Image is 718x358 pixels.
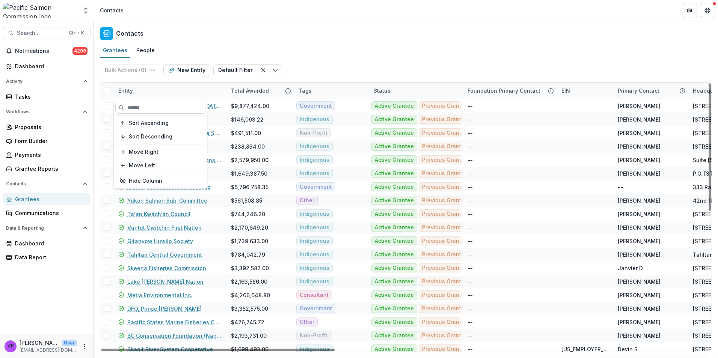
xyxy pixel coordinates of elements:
[375,116,414,123] span: Active Grantee
[127,210,190,218] a: Ta'an Kwäch’än Council
[700,3,715,18] button: Get Help
[618,291,661,299] div: [PERSON_NAME]
[422,103,468,109] span: Previous Grantee
[300,292,329,298] span: Consultant
[226,87,273,95] div: Total Awarded
[226,83,294,99] div: Total Awarded
[422,278,468,285] span: Previous Grantee
[3,3,77,18] img: Pacific Salmon Commission logo
[422,265,468,271] span: Previous Grantee
[618,224,661,232] div: [PERSON_NAME]
[422,292,468,298] span: Previous Grantee
[129,134,172,140] span: Sort Descending
[422,130,468,136] span: Previous Grantee
[468,170,473,177] div: --
[3,222,91,234] button: Open Data & Reporting
[300,197,314,204] span: Other
[231,197,262,205] div: $561,508.85
[62,340,77,346] p: User
[3,27,91,39] button: Search...
[3,106,91,118] button: Open Workflows
[15,137,84,145] div: Form Builder
[17,30,64,36] span: Search...
[127,305,202,313] a: DFO, Prince [PERSON_NAME]
[231,278,267,286] div: $2,163,586.00
[300,278,329,285] span: Indigenous
[127,224,202,232] a: Vuntut Gwitchin First Nation
[127,237,193,245] a: Gitanyow Huwilp Society
[300,332,327,339] span: Non-Profit
[375,238,414,244] span: Active Grantee
[97,5,127,16] nav: breadcrumb
[133,43,158,58] a: People
[468,129,473,137] div: --
[114,83,226,99] div: Entity
[6,79,80,84] span: Activity
[375,346,414,352] span: Active Grantee
[468,197,473,205] div: --
[100,6,124,14] div: Contacts
[422,319,468,325] span: Previous Grantee
[422,346,468,352] span: Previous Grantee
[300,143,329,150] span: Indigenous
[3,60,91,72] a: Dashboard
[375,184,414,190] span: Active Grantee
[115,117,205,129] button: Sort Ascending
[618,183,623,191] div: --
[375,170,414,177] span: Active Grantee
[618,345,638,353] div: Devin S
[3,251,91,263] a: Data Report
[468,264,473,272] div: --
[127,345,213,353] a: Skagit River System Cooperative
[163,64,210,76] button: New Entity
[422,211,468,217] span: Previous Grantee
[375,251,414,258] span: Active Grantee
[231,183,268,191] div: $6,796,758.35
[300,238,329,244] span: Indigenous
[375,130,414,136] span: Active Grantee
[231,291,270,299] div: $4,266,648.80
[463,83,557,99] div: Foundation Primary Contact
[20,347,77,353] p: [EMAIL_ADDRESS][DOMAIN_NAME]
[3,149,91,161] a: Payments
[231,156,268,164] div: $2,579,950.00
[557,87,575,95] div: EIN
[468,224,473,232] div: --
[300,103,332,109] span: Government
[231,210,265,218] div: $744,246.20
[231,251,265,259] div: $784,042.79
[375,143,414,150] span: Active Grantee
[231,129,261,137] div: $491,511.00
[463,87,545,95] div: Foundation Primary Contact
[375,157,414,163] span: Active Grantee
[369,83,463,99] div: Status
[6,226,80,231] span: Data & Reporting
[468,183,473,191] div: --
[369,87,395,95] div: Status
[422,116,468,123] span: Previous Grantee
[115,146,205,158] button: Move Right
[468,116,473,123] div: --
[3,162,91,175] a: Grantee Reports
[3,75,91,87] button: Open Activity
[231,143,265,150] div: $238,834.00
[15,195,84,203] div: Grantees
[300,116,329,123] span: Indigenous
[618,305,661,313] div: [PERSON_NAME]
[231,345,268,353] div: $1,699,493.00
[375,332,414,339] span: Active Grantee
[100,64,160,76] button: Bulk Actions (0)
[613,83,688,99] div: Primary Contact
[15,123,84,131] div: Proposals
[618,170,661,177] div: [PERSON_NAME]
[561,345,609,353] div: [US_EMPLOYER_IDENTIFICATION_NUMBER]
[422,184,468,190] span: Previous Grantee
[618,156,661,164] div: [PERSON_NAME]
[618,251,661,259] div: [PERSON_NAME]
[231,224,268,232] div: $2,170,649.20
[468,305,473,313] div: --
[116,30,143,37] h2: Contacts
[468,345,473,353] div: --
